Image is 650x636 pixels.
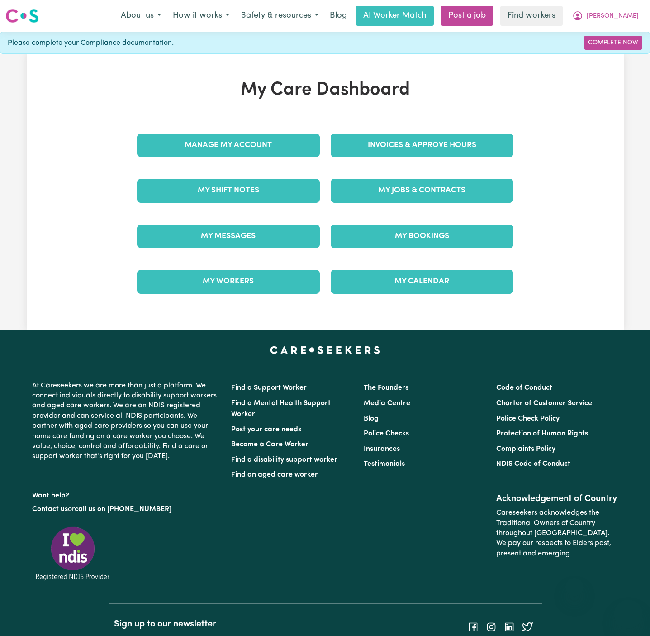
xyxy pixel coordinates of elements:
[496,504,618,562] p: Careseekers acknowledges the Traditional Owners of Country throughout [GEOGRAPHIC_DATA]. We pay o...
[504,623,515,630] a: Follow Careseekers on LinkedIn
[5,8,39,24] img: Careseekers logo
[356,6,434,26] a: AI Worker Match
[270,346,380,354] a: Careseekers home page
[231,456,337,464] a: Find a disability support worker
[32,377,220,465] p: At Careseekers we are more than just a platform. We connect individuals directly to disability su...
[75,506,171,513] a: call us on [PHONE_NUMBER]
[364,460,405,468] a: Testimonials
[587,11,639,21] span: [PERSON_NAME]
[231,384,307,392] a: Find a Support Worker
[364,384,408,392] a: The Founders
[496,493,618,504] h2: Acknowledgement of Country
[331,179,513,202] a: My Jobs & Contracts
[8,38,174,48] span: Please complete your Compliance documentation.
[364,400,410,407] a: Media Centre
[5,5,39,26] a: Careseekers logo
[324,6,352,26] a: Blog
[486,623,497,630] a: Follow Careseekers on Instagram
[364,415,379,422] a: Blog
[500,6,563,26] a: Find workers
[441,6,493,26] a: Post a job
[566,6,645,25] button: My Account
[137,134,320,157] a: Manage My Account
[584,36,642,50] a: Complete Now
[364,445,400,453] a: Insurances
[115,6,167,25] button: About us
[32,506,68,513] a: Contact us
[496,384,552,392] a: Code of Conduct
[522,623,533,630] a: Follow Careseekers on Twitter
[331,270,513,293] a: My Calendar
[231,471,318,478] a: Find an aged care worker
[231,441,308,448] a: Become a Care Worker
[167,6,235,25] button: How it works
[137,270,320,293] a: My Workers
[114,619,320,630] h2: Sign up to our newsletter
[137,179,320,202] a: My Shift Notes
[364,430,409,437] a: Police Checks
[32,487,220,501] p: Want help?
[132,79,519,101] h1: My Care Dashboard
[496,430,588,437] a: Protection of Human Rights
[565,578,584,596] iframe: Close message
[496,400,592,407] a: Charter of Customer Service
[496,460,570,468] a: NDIS Code of Conduct
[137,225,320,248] a: My Messages
[231,400,331,418] a: Find a Mental Health Support Worker
[331,134,513,157] a: Invoices & Approve Hours
[231,426,301,433] a: Post your care needs
[496,445,555,453] a: Complaints Policy
[614,600,643,629] iframe: Button to launch messaging window
[32,525,114,582] img: Registered NDIS provider
[331,225,513,248] a: My Bookings
[496,415,560,422] a: Police Check Policy
[468,623,479,630] a: Follow Careseekers on Facebook
[32,501,220,518] p: or
[235,6,324,25] button: Safety & resources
